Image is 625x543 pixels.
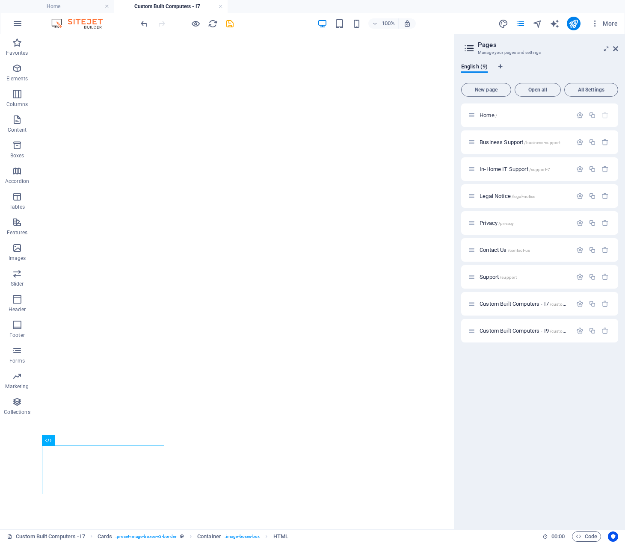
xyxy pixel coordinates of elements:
[478,49,601,56] h3: Manage your pages and settings
[524,140,560,145] span: /business-support
[589,327,596,334] div: Duplicate
[368,18,399,29] button: 100%
[480,139,560,145] span: Business Support
[4,409,30,416] p: Collections
[197,531,221,542] span: Click to select. Double-click to edit
[225,531,260,542] span: . image-boxes-box
[98,531,288,542] nav: breadcrumb
[9,357,25,364] p: Forms
[589,112,596,119] div: Duplicate
[478,41,618,49] h2: Pages
[576,192,584,200] div: Settings
[591,19,618,28] span: More
[6,101,28,108] p: Columns
[515,83,561,97] button: Open all
[500,275,517,280] span: /support
[208,19,218,29] i: Reload page
[9,204,25,210] p: Tables
[572,531,601,542] button: Code
[9,306,26,313] p: Header
[98,531,112,542] span: Click to select. Double-click to edit
[477,328,572,333] div: Custom Built Computers - I9/custom-built-computers-i9
[480,274,517,280] span: Support
[550,302,604,307] span: /custom-built-computers-i7
[529,167,550,172] span: /support-7
[589,219,596,227] div: Duplicate
[515,18,526,29] button: pages
[180,534,184,539] i: This element is a customizable preset
[567,17,581,30] button: publish
[576,139,584,146] div: Settings
[518,87,557,92] span: Open all
[550,329,604,333] span: /custom-built-computers-i9
[498,18,509,29] button: design
[498,19,508,29] i: Design (Ctrl+Alt+Y)
[589,300,596,307] div: Duplicate
[533,18,543,29] button: navigator
[477,112,572,118] div: Home/
[568,87,614,92] span: All Settings
[576,327,584,334] div: Settings
[601,273,609,280] div: Remove
[461,63,618,80] div: Language Tabs
[8,127,27,133] p: Content
[601,219,609,227] div: Remove
[480,112,497,118] span: Click to open page
[480,328,603,334] span: Custom Built Computers - I9
[480,301,603,307] span: Click to open page
[190,18,201,29] button: Click here to leave preview mode and continue editing
[49,18,113,29] img: Editor Logo
[273,531,288,542] span: Click to select. Double-click to edit
[589,192,596,200] div: Duplicate
[139,18,149,29] button: undo
[601,300,609,307] div: Remove
[207,18,218,29] button: reload
[5,178,29,185] p: Accordion
[480,193,535,199] span: Legal Notice
[508,248,530,253] span: /contact-us
[551,531,565,542] span: 00 00
[477,247,572,253] div: Contact Us/contact-us
[576,165,584,173] div: Settings
[477,139,572,145] div: Business Support/business-support
[477,274,572,280] div: Support/support
[601,246,609,254] div: Remove
[533,19,542,29] i: Navigator
[550,18,560,29] button: text_generator
[6,50,28,56] p: Favorites
[589,246,596,254] div: Duplicate
[576,246,584,254] div: Settings
[589,165,596,173] div: Duplicate
[601,165,609,173] div: Remove
[589,273,596,280] div: Duplicate
[557,533,559,540] span: :
[139,19,149,29] i: Undo: Change HTML (Ctrl+Z)
[498,221,514,226] span: /privacy
[480,220,514,226] span: Click to open page
[5,383,29,390] p: Marketing
[564,83,618,97] button: All Settings
[11,280,24,287] p: Slider
[477,301,572,307] div: Custom Built Computers - I7/custom-built-computers-i7
[465,87,507,92] span: New page
[9,255,26,262] p: Images
[480,247,530,253] span: Contact Us
[477,220,572,226] div: Privacy/privacy
[576,531,597,542] span: Code
[477,193,572,199] div: Legal Notice/legal-notice
[381,18,395,29] h6: 100%
[512,194,536,199] span: /legal-notice
[515,19,525,29] i: Pages (Ctrl+Alt+S)
[403,20,411,27] i: On resize automatically adjust zoom level to fit chosen device.
[6,75,28,82] p: Elements
[576,219,584,227] div: Settings
[601,112,609,119] div: The startpage cannot be deleted
[461,83,511,97] button: New page
[589,139,596,146] div: Duplicate
[477,166,572,172] div: In-Home IT Support/support-7
[601,192,609,200] div: Remove
[461,62,488,74] span: English (9)
[480,166,550,172] span: In-Home IT Support
[608,531,618,542] button: Usercentrics
[114,2,228,11] h4: Custom Built Computers - I7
